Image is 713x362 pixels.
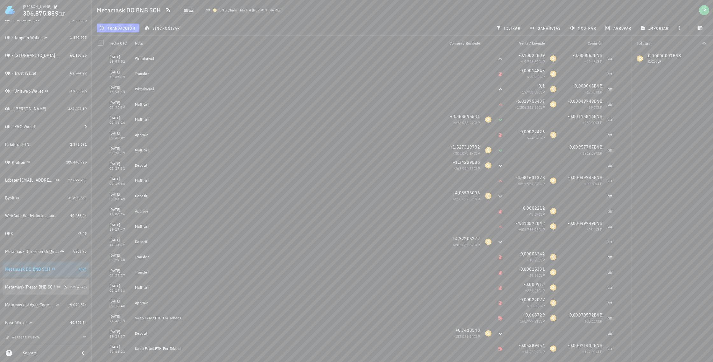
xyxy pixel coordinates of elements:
div: Multicall [135,102,439,107]
div: Deposit [135,163,439,168]
div: BNB-icon [550,101,556,108]
div: [DATE] [109,222,130,228]
button: Totales [632,36,713,51]
span: +4,72205272 [453,236,480,241]
span: Nota [135,41,143,45]
div: Withdrawal [135,87,439,92]
span: Compra / Recibido [449,41,480,45]
span: CLP [539,273,545,278]
span: BNB [594,98,602,104]
span: ≈ [518,227,545,232]
span: 673.058,77 [455,120,474,125]
span: 29,29 [529,74,539,79]
span: hace 4 [PERSON_NAME] [240,8,280,12]
span: 44,94 [529,136,539,140]
div: [DATE] [109,130,130,136]
div: Transfer [135,270,439,275]
div: Withdrawal [135,56,439,61]
span: CLP [539,258,545,262]
div: [DATE] [109,145,130,152]
span: ≈ [586,227,602,232]
div: 00:23:27 [109,274,130,277]
div: [DATE] [109,100,130,106]
span: 56,68 [529,303,539,308]
span: 40.456,44 [70,213,87,218]
div: BNB-icon [485,330,491,337]
span: Venta / Enviado [519,41,545,45]
span: 99,69 [587,181,596,186]
div: 00:30:07 [109,136,130,140]
span: CLP [596,59,602,64]
span: +3,358595531 [450,114,480,119]
span: CLP [474,120,480,125]
span: 0 [85,124,87,129]
span: CLP [539,181,545,186]
span: CLP [596,151,602,156]
div: BNB-icon [550,223,556,230]
span: ≈ [520,90,545,94]
span: 19.778,34 [522,59,539,64]
a: Billetera ETN 2.373.691 [3,137,89,152]
span: -0,000913 [524,282,545,287]
span: BNB [594,52,602,58]
span: +1,527319782 [450,144,480,150]
span: transacción [101,25,135,31]
div: Compra / Recibido [442,36,483,51]
div: BNB-icon [485,147,491,153]
span: 306.875.889 [23,9,59,17]
span: 39,36 [529,273,539,278]
div: 00:29:48 [109,259,130,262]
span: agregar cuenta [7,335,40,339]
div: 20:48:21 [109,350,130,353]
span: ≈ [522,349,545,354]
span: ≈ [580,151,602,156]
span: 12,43 [587,90,596,94]
div: [DATE] [109,283,130,289]
div: OK - Uniswap Wallet [5,88,43,94]
div: 00:16:45 [109,304,130,308]
div: Deposit [135,331,439,336]
div: [DATE] [109,84,130,91]
div: 21:24:37 [109,335,130,338]
div: Approve [135,300,439,305]
span: ≈ [453,166,480,171]
span: +4,08535006 [453,190,480,196]
span: BNB [594,312,602,318]
a: Metamask DO BNB SCH 0,01 [3,261,89,277]
span: ≈ [518,181,545,186]
span: 1.206.351,82 [517,105,539,110]
span: -4,818572842 [516,220,545,226]
span: 187.031,94 [455,334,474,339]
span: -0,10022809 [519,52,545,58]
span: 178,11 [584,319,596,324]
span: CLP [596,227,602,232]
span: -0,1 [537,83,545,89]
span: BNB [594,175,602,180]
span: 818.699,56 [455,197,474,201]
div: Bybit [5,195,14,201]
span: 12,43 [587,59,596,64]
div: [DATE] [109,115,130,121]
span: CLP [474,166,480,171]
div: Lobster [EMAIL_ADDRESS][DOMAIN_NAME] [5,178,54,183]
span: -0,00049749 [568,98,594,104]
div: Approve [135,132,439,137]
div: [DATE] [109,54,130,60]
div: [DATE] [109,69,130,75]
span: ≈ [527,74,545,79]
button: mostrar [567,24,600,32]
div: Transfer [135,71,439,76]
span: 13.422,9 [524,349,539,354]
span: importar [642,25,669,31]
div: [PERSON_NAME] [23,4,51,9]
span: ≈ [527,136,545,140]
span: -0,0002212 [521,205,545,211]
div: BNB-icon [485,162,491,169]
span: -0,00014843 [519,68,545,73]
div: Transfer [135,254,439,260]
div: BNB-icon [550,55,556,62]
span: ≈ [582,349,602,354]
a: OK - Trust Wallet 62.944,22 [3,66,89,81]
span: CLP [539,212,545,217]
a: OK Kraken 105.446.795 [3,155,89,170]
